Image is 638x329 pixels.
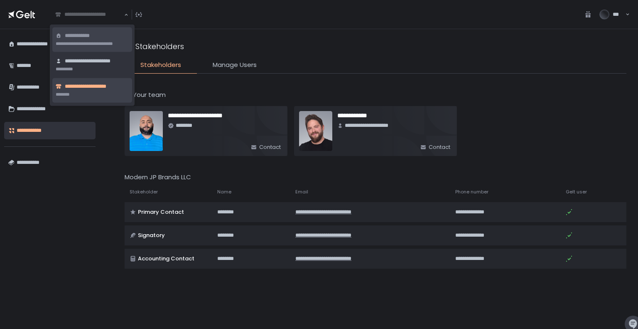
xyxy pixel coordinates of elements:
[217,189,231,195] span: Name
[125,173,191,181] span: Modern JP Brands LLC
[138,208,184,216] span: Primary Contact
[130,189,158,195] span: Stakeholder
[295,189,308,195] span: Email
[135,41,184,52] h1: Stakeholders
[213,60,257,70] span: Manage Users
[133,90,166,100] span: Your team
[55,10,123,19] input: Search for option
[138,232,165,239] span: Signatory
[140,60,181,70] span: Stakeholders
[566,189,587,195] span: Gelt user
[455,189,488,195] span: Phone number
[138,255,194,262] span: Accounting Contact
[50,6,128,23] div: Search for option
